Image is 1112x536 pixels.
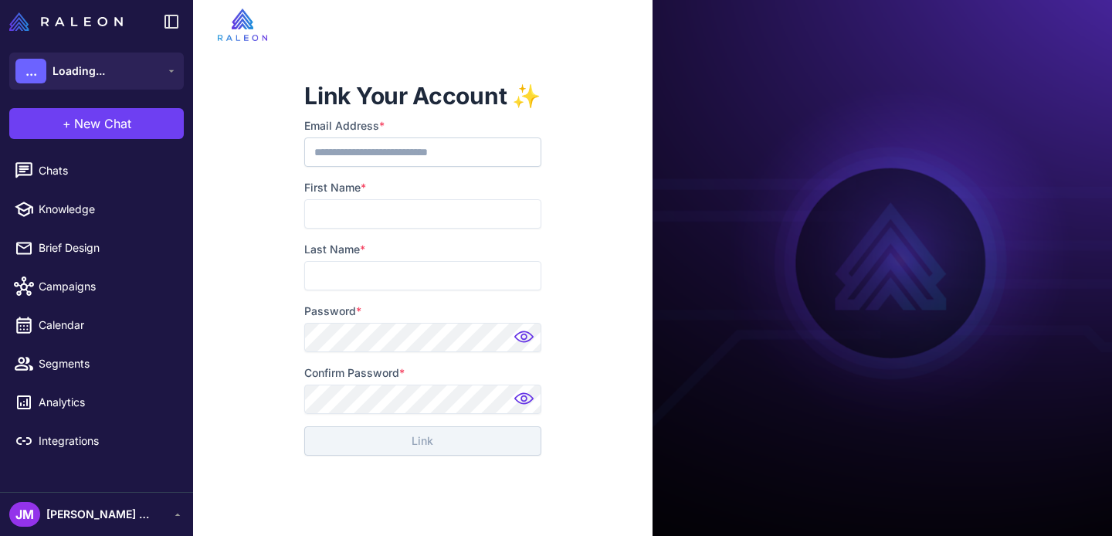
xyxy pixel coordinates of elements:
a: Segments [6,348,187,380]
button: Link [304,426,541,456]
span: Campaigns [39,278,175,295]
div: JM [9,502,40,527]
a: Brief Design [6,232,187,264]
label: Last Name [304,241,541,258]
img: Raleon Logo [9,12,123,31]
span: New Chat [74,114,131,133]
label: Email Address [304,117,541,134]
a: Analytics [6,386,187,419]
img: Password hidden [510,388,541,419]
label: Password [304,303,541,320]
img: raleon-logo-whitebg.9aac0268.jpg [218,8,267,41]
span: Loading... [53,63,105,80]
h1: Link Your Account ✨ [304,80,541,111]
a: Calendar [6,309,187,341]
span: + [63,114,71,133]
span: Analytics [39,394,175,411]
button: ...Loading... [9,53,184,90]
a: Integrations [6,425,187,457]
span: Segments [39,355,175,372]
a: Campaigns [6,270,187,303]
span: Knowledge [39,201,175,218]
div: ... [15,59,46,83]
span: Integrations [39,433,175,449]
span: Brief Design [39,239,175,256]
img: Password hidden [510,326,541,357]
span: [PERSON_NAME] Claufer [PERSON_NAME] [46,506,154,523]
label: First Name [304,179,541,196]
span: Calendar [39,317,175,334]
span: Chats [39,162,175,179]
a: Chats [6,154,187,187]
label: Confirm Password [304,365,541,382]
button: +New Chat [9,108,184,139]
a: Raleon Logo [9,12,129,31]
a: Knowledge [6,193,187,226]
